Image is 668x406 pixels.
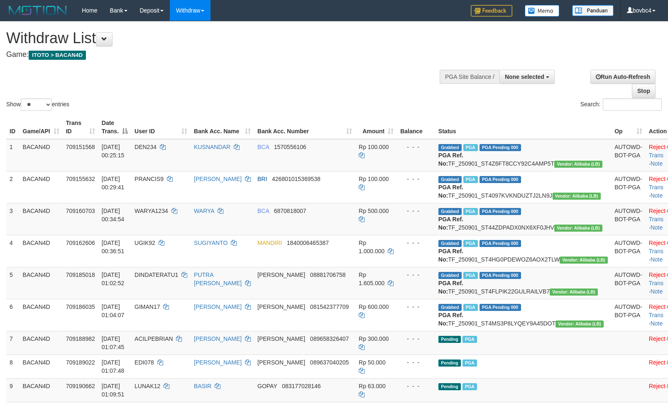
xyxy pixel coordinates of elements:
span: [DATE] 00:29:41 [102,176,125,191]
div: - - - [400,303,432,311]
span: Copy 083177028146 to clipboard [282,383,321,389]
span: WARYA1234 [135,208,168,214]
span: PGA Pending [480,208,521,215]
th: Trans ID: activate to sort column ascending [63,115,98,139]
span: Marked by bovbc1 [463,208,478,215]
div: - - - [400,143,432,151]
span: Pending [438,336,461,343]
td: 5 [6,267,20,299]
td: BACAN4D [20,299,63,331]
span: Copy 1570556106 to clipboard [274,144,306,150]
div: - - - [400,207,432,215]
span: Marked by bovbc1 [463,176,478,183]
td: TF_250901_ST4FLPIK22GULRAILVB7 [435,267,611,299]
th: User ID: activate to sort column ascending [131,115,191,139]
span: 709162606 [66,240,95,246]
a: Reject [649,208,666,214]
span: PGA Pending [480,272,521,279]
td: BACAN4D [20,378,63,402]
td: BACAN4D [20,331,63,355]
span: Marked by bovbc1 [463,144,478,151]
td: AUTOWD-BOT-PGA [611,139,646,171]
img: MOTION_logo.png [6,4,69,17]
th: Amount: activate to sort column ascending [355,115,397,139]
td: TF_250901_ST4MS3P8LYQEY9A45DOT [435,299,611,331]
th: Bank Acc. Number: activate to sort column ascending [254,115,355,139]
span: PGA Pending [480,144,521,151]
a: [PERSON_NAME] [194,176,242,182]
th: Status [435,115,611,139]
span: Vendor URL: https://dashboard.q2checkout.com/secure [560,257,608,264]
span: DEN234 [135,144,157,150]
span: BCA [257,144,269,150]
td: BACAN4D [20,355,63,378]
span: UGIK92 [135,240,155,246]
a: Note [651,160,663,167]
a: Note [651,256,663,263]
span: Marked by bovbc1 [462,360,477,367]
a: PUTRA [PERSON_NAME] [194,271,242,286]
span: Rp 600.000 [359,303,389,310]
span: DINDATERATU1 [135,271,178,278]
h4: Game: [6,51,437,59]
td: BACAN4D [20,171,63,203]
span: Grabbed [438,144,462,151]
h1: Withdraw List [6,30,437,46]
button: None selected [499,70,555,84]
a: [PERSON_NAME] [194,335,242,342]
a: Reject [649,271,666,278]
td: 6 [6,299,20,331]
td: TF_250901_ST4HG0PDEWOZ6AOX2TLW [435,235,611,267]
span: PGA Pending [480,304,521,311]
a: Note [651,288,663,295]
span: Rp 1.000.000 [359,240,384,254]
span: BCA [257,208,269,214]
span: Grabbed [438,208,462,215]
label: Show entries [6,98,69,111]
span: [PERSON_NAME] [257,303,305,310]
a: Run Auto-Refresh [590,70,656,84]
a: Note [651,320,663,327]
td: 8 [6,355,20,378]
td: TF_250901_ST44ZDPADX0NX6XF0JHV [435,203,611,235]
span: PGA Pending [480,176,521,183]
td: TF_250901_ST4097KVKNDUZTJ2LN9J [435,171,611,203]
span: Rp 100.000 [359,176,389,182]
span: Vendor URL: https://dashboard.q2checkout.com/secure [555,320,604,328]
span: 709155632 [66,176,95,182]
td: BACAN4D [20,267,63,299]
th: Op: activate to sort column ascending [611,115,646,139]
a: Reject [649,383,666,389]
a: Note [651,192,663,199]
a: Reject [649,176,666,182]
span: Copy 089637040205 to clipboard [310,359,349,366]
span: LUNAK12 [135,383,160,389]
span: Marked by bovbc1 [463,272,478,279]
th: Balance [397,115,435,139]
b: PGA Ref. No: [438,184,463,199]
span: 709185018 [66,271,95,278]
a: Reject [649,303,666,310]
a: KUSNANDAR [194,144,230,150]
td: 7 [6,331,20,355]
span: [DATE] 00:36:51 [102,240,125,254]
span: ACILPEBRIAN [135,335,173,342]
div: - - - [400,175,432,183]
span: Vendor URL: https://dashboard.q2checkout.com/secure [554,161,602,168]
span: [DATE] 01:02:52 [102,271,125,286]
span: PGA Pending [480,240,521,247]
a: Stop [632,84,656,98]
span: Rp 100.000 [359,144,389,150]
span: Grabbed [438,304,462,311]
span: BRI [257,176,267,182]
span: [PERSON_NAME] [257,335,305,342]
span: Grabbed [438,240,462,247]
span: Copy 426801015369538 to clipboard [272,176,321,182]
span: [DATE] 00:25:15 [102,144,125,159]
span: [DATE] 01:07:45 [102,335,125,350]
span: [PERSON_NAME] [257,359,305,366]
div: - - - [400,335,432,343]
span: PRANCIS9 [135,176,164,182]
td: BACAN4D [20,235,63,267]
span: Vendor URL: https://dashboard.q2checkout.com/secure [553,193,601,200]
